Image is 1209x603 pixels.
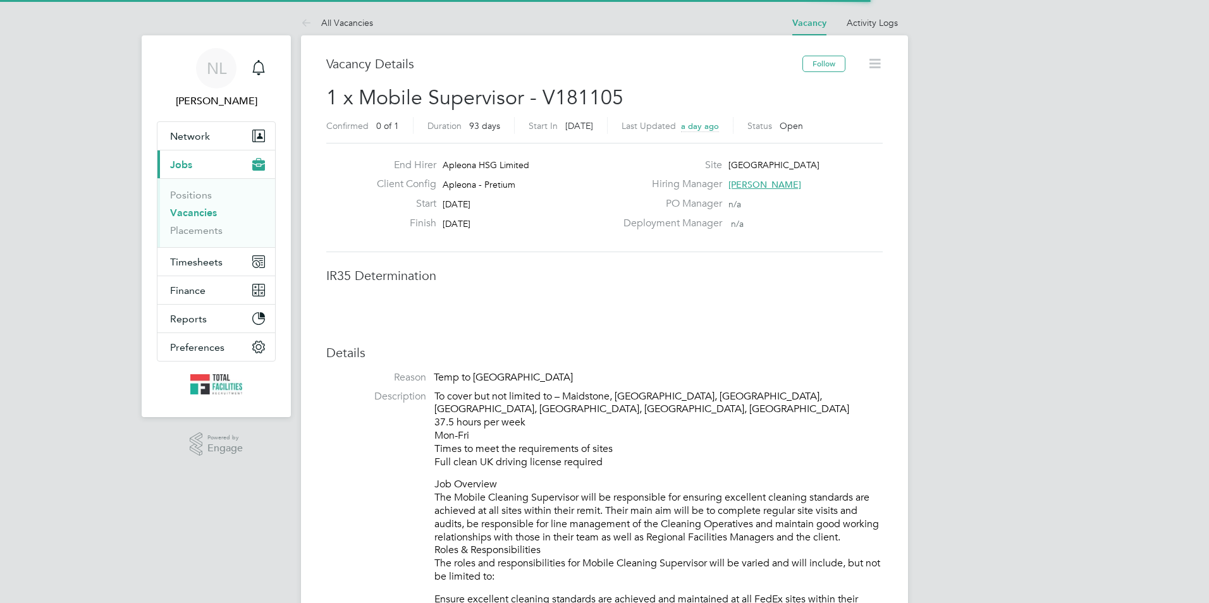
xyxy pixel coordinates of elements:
[367,159,436,172] label: End Hirer
[443,179,515,190] span: Apleona - Pretium
[170,341,224,353] span: Preferences
[616,159,722,172] label: Site
[170,256,223,268] span: Timesheets
[207,60,226,76] span: NL
[326,267,883,284] h3: IR35 Determination
[326,85,623,110] span: 1 x Mobile Supervisor - V181105
[326,390,426,403] label: Description
[170,189,212,201] a: Positions
[780,120,803,131] span: Open
[170,159,192,171] span: Jobs
[170,224,223,236] a: Placements
[326,344,883,361] h3: Details
[469,120,500,131] span: 93 days
[170,207,217,219] a: Vacancies
[157,150,275,178] button: Jobs
[681,121,719,131] span: a day ago
[326,120,369,131] label: Confirmed
[157,374,276,394] a: Go to home page
[728,198,741,210] span: n/a
[157,276,275,304] button: Finance
[207,443,243,454] span: Engage
[622,120,676,131] label: Last Updated
[747,120,772,131] label: Status
[434,390,883,469] p: To cover but not limited to – Maidstone, [GEOGRAPHIC_DATA], [GEOGRAPHIC_DATA], [GEOGRAPHIC_DATA],...
[367,217,436,230] label: Finish
[367,178,436,191] label: Client Config
[190,374,242,394] img: tfrecruitment-logo-retina.png
[731,218,744,229] span: n/a
[616,178,722,191] label: Hiring Manager
[565,120,593,131] span: [DATE]
[326,56,802,72] h3: Vacancy Details
[157,333,275,361] button: Preferences
[616,217,722,230] label: Deployment Manager
[728,159,819,171] span: [GEOGRAPHIC_DATA]
[728,179,801,190] span: [PERSON_NAME]
[157,48,276,109] a: NL[PERSON_NAME]
[170,284,206,296] span: Finance
[376,120,399,131] span: 0 of 1
[157,122,275,150] button: Network
[207,432,243,443] span: Powered by
[157,178,275,247] div: Jobs
[434,478,883,583] p: Job Overview The Mobile Cleaning Supervisor will be responsible for ensuring excellent cleaning s...
[157,94,276,109] span: Nicola Lawrence
[190,432,243,456] a: Powered byEngage
[847,17,898,28] a: Activity Logs
[142,35,291,417] nav: Main navigation
[792,18,826,28] a: Vacancy
[616,197,722,210] label: PO Manager
[326,371,426,384] label: Reason
[434,371,573,384] span: Temp to [GEOGRAPHIC_DATA]
[157,248,275,276] button: Timesheets
[157,305,275,332] button: Reports
[170,130,210,142] span: Network
[367,197,436,210] label: Start
[443,198,470,210] span: [DATE]
[170,313,207,325] span: Reports
[301,17,373,28] a: All Vacancies
[427,120,462,131] label: Duration
[443,159,529,171] span: Apleona HSG Limited
[443,218,470,229] span: [DATE]
[802,56,845,72] button: Follow
[529,120,558,131] label: Start In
